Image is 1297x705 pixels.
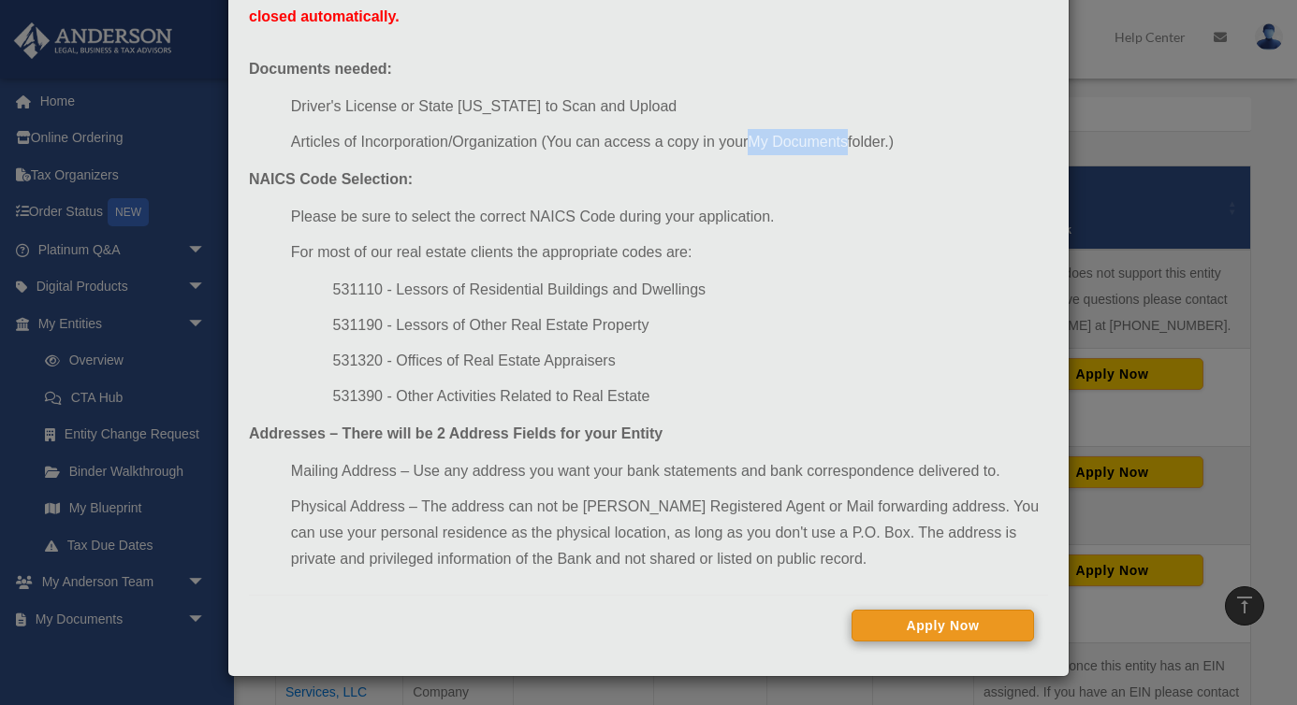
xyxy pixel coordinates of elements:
li: 531190 - Lessors of Other Real Estate Property [333,312,1048,338]
strong: Addresses – There will be 2 Address Fields for your Entity [249,425,663,441]
li: Physical Address – The address can not be [PERSON_NAME] Registered Agent or Mail forwarding addre... [291,494,1048,572]
li: 531110 - Lessors of Residential Buildings and Dwellings [333,277,1048,303]
li: Please be sure to select the correct NAICS Code during your application. [291,204,1048,230]
li: Articles of Incorporation/Organization (You can access a copy in your folder.) [291,129,1048,155]
strong: NAICS Code Selection: [249,171,413,187]
li: 531320 - Offices of Real Estate Appraisers [333,348,1048,374]
strong: Documents needed: [249,61,392,77]
li: Mailing Address – Use any address you want your bank statements and bank correspondence delivered... [291,458,1048,484]
li: For most of our real estate clients the appropriate codes are: [291,239,1048,266]
li: Driver's License or State [US_STATE] to Scan and Upload [291,94,1048,120]
button: Apply Now [852,610,1034,641]
a: My Documents [748,134,848,150]
li: 531390 - Other Activities Related to Real Estate [333,383,1048,410]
